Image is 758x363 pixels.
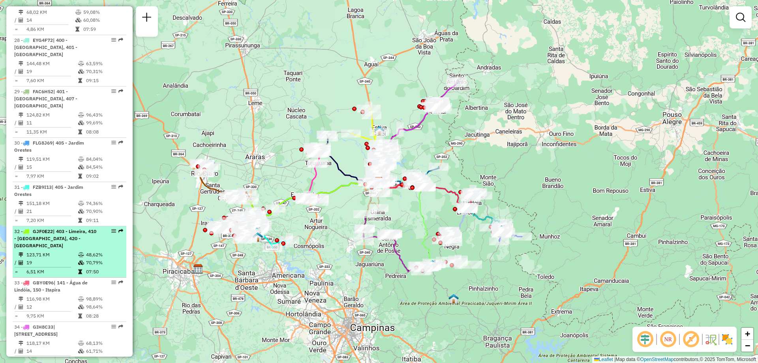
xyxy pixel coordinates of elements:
[659,330,677,349] span: Ocultar NR
[86,347,123,355] td: 61,71%
[26,155,78,163] td: 119,51 KM
[14,228,96,248] span: | 403 - Limeira, 410 - [GEOGRAPHIC_DATA], 420 - [GEOGRAPHIC_DATA]
[14,140,84,153] span: 30 -
[139,9,155,27] a: Nova sessão e pesquisa
[118,89,123,94] em: Rota exportada
[19,113,23,117] i: Distância Total
[14,324,58,337] span: 34 -
[78,61,84,66] i: % de utilização do peso
[26,295,78,303] td: 116,98 KM
[14,25,18,33] td: =
[14,280,88,293] span: 33 -
[14,163,18,171] td: /
[33,228,53,234] span: GJF0E22
[19,10,23,15] i: Distância Total
[111,229,116,233] em: Opções
[26,60,78,68] td: 144,48 KM
[19,341,23,346] i: Distância Total
[78,209,84,214] i: % de utilização da cubagem
[78,297,84,301] i: % de utilização do peso
[26,77,78,85] td: 7,60 KM
[19,61,23,66] i: Distância Total
[26,8,75,16] td: 68,02 KM
[26,111,78,119] td: 124,82 KM
[14,172,18,180] td: =
[118,184,123,189] em: Rota exportada
[14,68,18,75] td: /
[86,259,123,267] td: 70,79%
[86,111,123,119] td: 96,43%
[78,218,82,223] i: Tempo total em rota
[78,113,84,117] i: % de utilização do peso
[733,9,749,25] a: Exibir filtros
[427,260,437,270] img: Amparo
[78,341,84,346] i: % de utilização do peso
[111,280,116,285] em: Opções
[14,119,18,127] td: /
[118,324,123,329] em: Rota exportada
[26,347,78,355] td: 14
[14,259,18,267] td: /
[193,264,203,274] img: CDD Piracicaba
[75,18,81,23] i: % de utilização da cubagem
[26,268,78,276] td: 6,51 KM
[26,312,78,320] td: 9,75 KM
[14,324,58,337] span: | [STREET_ADDRESS]
[118,38,123,42] em: Rota exportada
[14,184,83,197] span: 31 -
[636,330,655,349] span: Ocultar deslocamento
[26,259,78,267] td: 19
[640,357,674,362] a: OpenStreetMap
[14,140,84,153] span: | 405 - Jardim Orestes
[19,260,23,265] i: Total de Atividades
[86,60,123,68] td: 63,59%
[86,155,123,163] td: 84,04%
[111,184,116,189] em: Opções
[26,25,75,33] td: 4,86 KM
[86,312,123,320] td: 08:28
[86,199,123,207] td: 74,36%
[33,140,53,146] span: FLG8J69
[704,333,717,346] img: Fluxo de ruas
[374,126,385,136] img: Estiva Gerbi
[111,38,116,42] em: Opções
[745,340,750,350] span: −
[78,174,82,179] i: Tempo total em rota
[594,357,613,362] a: Leaflet
[78,157,84,162] i: % de utilização do peso
[78,165,84,169] i: % de utilização da cubagem
[721,333,734,346] img: Exibir/Ocultar setores
[111,324,116,329] em: Opções
[118,229,123,233] em: Rota exportada
[19,157,23,162] i: Distância Total
[19,165,23,169] i: Total de Atividades
[14,303,18,311] td: /
[26,339,78,347] td: 118,17 KM
[26,119,78,127] td: 11
[78,349,84,354] i: % de utilização da cubagem
[75,10,81,15] i: % de utilização do peso
[78,78,82,83] i: Tempo total em rota
[86,128,123,136] td: 08:08
[86,339,123,347] td: 68,13%
[83,25,123,33] td: 07:59
[252,227,262,237] img: 618 UDC Light Limeira
[14,37,77,57] span: 28 -
[75,27,79,32] i: Tempo total em rota
[86,216,123,224] td: 09:11
[14,88,77,109] span: | 401 - [GEOGRAPHIC_DATA], 407 - [GEOGRAPHIC_DATA]
[19,18,23,23] i: Total de Atividades
[33,37,53,43] span: EYG4F72
[14,228,96,248] span: 32 -
[19,252,23,257] i: Distância Total
[614,357,615,362] span: |
[14,37,77,57] span: | 400 - [GEOGRAPHIC_DATA], 401 - [GEOGRAPHIC_DATA]
[14,312,18,320] td: =
[14,207,18,215] td: /
[33,88,53,94] span: FAC6H52
[14,77,18,85] td: =
[374,177,384,187] img: CDD Mogi Mirim
[78,120,84,125] i: % de utilização da cubagem
[33,280,54,286] span: GBY0E96
[681,330,700,349] span: Exibir rótulo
